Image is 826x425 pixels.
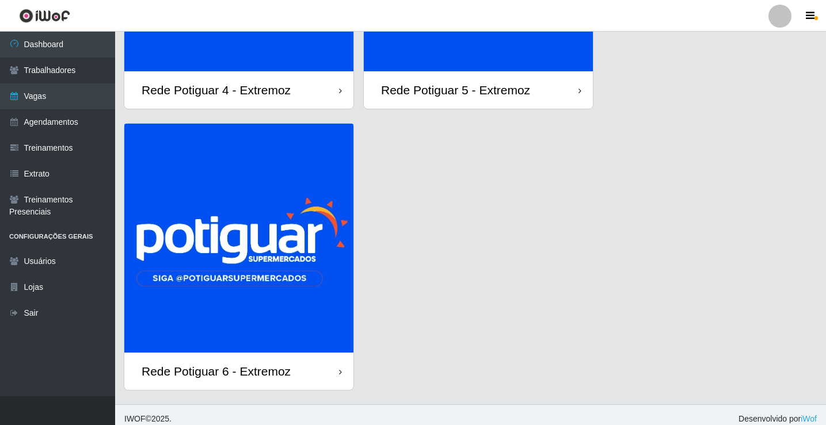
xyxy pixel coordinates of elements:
img: CoreUI Logo [19,9,70,23]
span: © 2025 . [124,413,172,425]
span: Desenvolvido por [739,413,817,425]
div: Rede Potiguar 6 - Extremoz [142,364,291,378]
div: Rede Potiguar 4 - Extremoz [142,83,291,97]
span: IWOF [124,414,146,423]
a: Rede Potiguar 6 - Extremoz [124,124,353,390]
a: iWof [801,414,817,423]
img: cardImg [124,124,353,353]
div: Rede Potiguar 5 - Extremoz [381,83,530,97]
